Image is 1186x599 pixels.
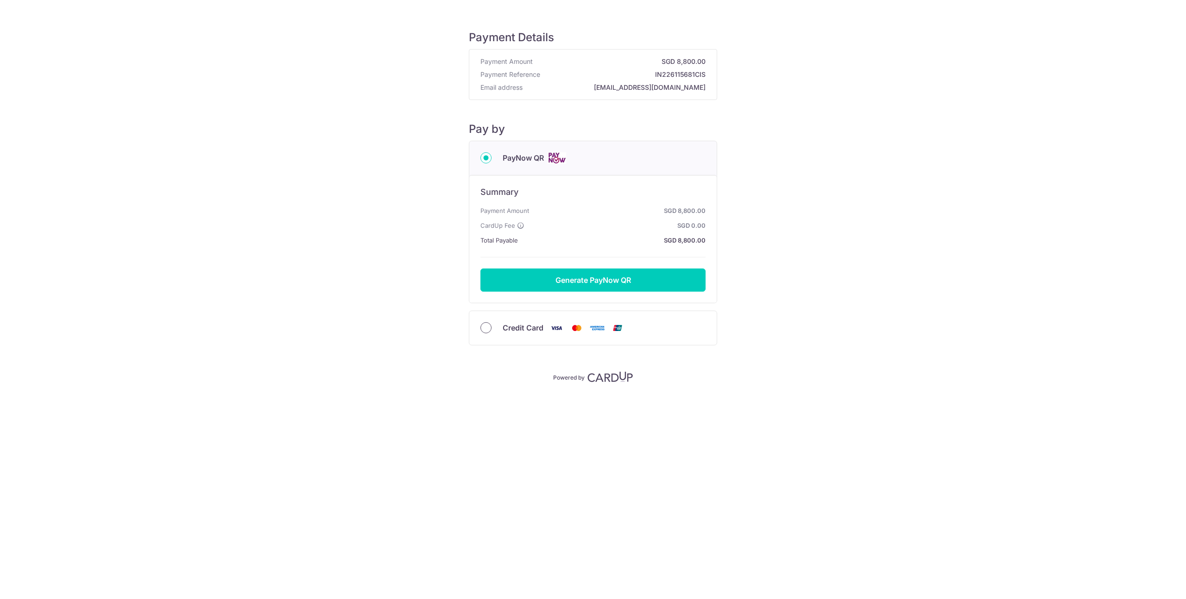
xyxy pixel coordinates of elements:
h5: Payment Details [469,31,717,44]
img: Union Pay [608,322,627,334]
div: PayNow QR Cards logo [480,152,706,164]
img: CardUp [587,371,633,382]
strong: [EMAIL_ADDRESS][DOMAIN_NAME] [526,83,706,92]
span: Total Payable [480,235,518,246]
div: Credit Card Visa Mastercard American Express Union Pay [480,322,706,334]
strong: SGD 8,800.00 [522,235,706,246]
span: Email address [480,83,523,92]
img: Cards logo [548,152,566,164]
strong: SGD 8,800.00 [536,57,706,66]
span: PayNow QR [503,152,544,163]
span: Payment Reference [480,70,540,79]
img: Visa [547,322,566,334]
strong: SGD 8,800.00 [533,205,706,216]
strong: IN226115681CIS [544,70,706,79]
img: American Express [588,322,606,334]
span: Payment Amount [480,205,529,216]
button: Generate PayNow QR [480,268,706,292]
strong: SGD 0.00 [528,220,706,231]
h6: Summary [480,187,706,198]
p: Powered by [553,372,585,381]
h5: Pay by [469,122,717,136]
img: Mastercard [568,322,586,334]
span: Payment Amount [480,57,533,66]
span: CardUp Fee [480,220,515,231]
span: Credit Card [503,322,543,333]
